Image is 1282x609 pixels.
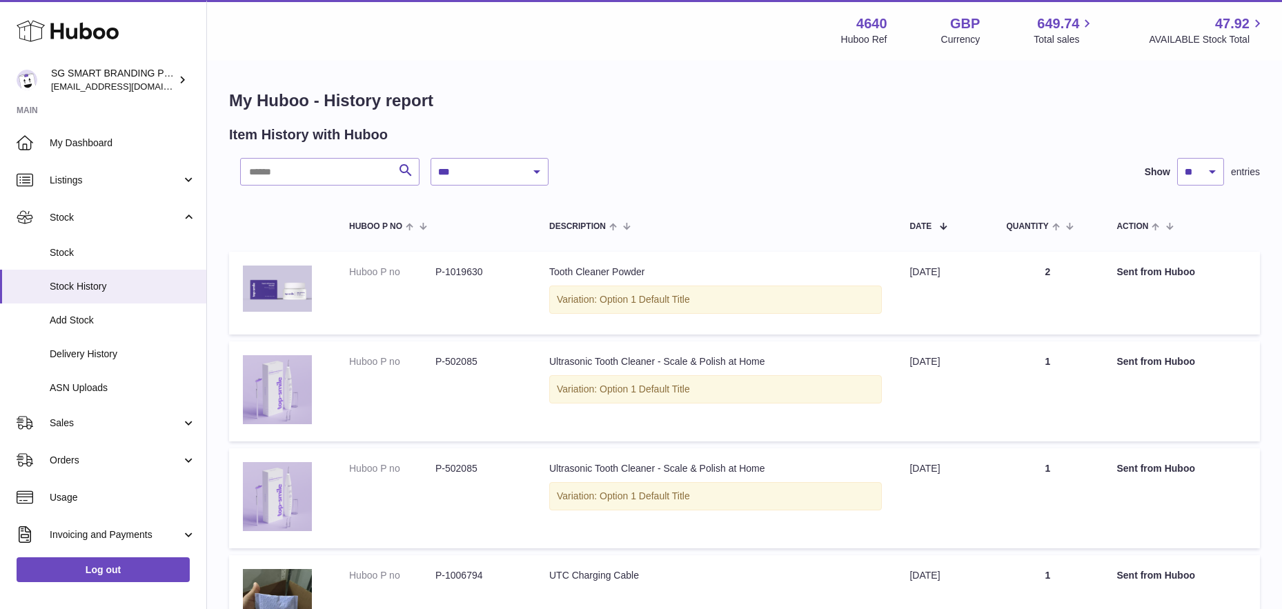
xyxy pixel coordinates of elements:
[535,341,896,441] td: Ultrasonic Tooth Cleaner - Scale & Polish at Home
[349,569,435,582] dt: Huboo P no
[1006,222,1048,231] span: Quantity
[549,375,882,403] div: Variation: Option 1 Default Title
[51,67,175,93] div: SG SMART BRANDING PTE. LTD.
[229,90,1260,112] h1: My Huboo - History report
[535,252,896,335] td: Tooth Cleaner Powder
[50,348,196,361] span: Delivery History
[1149,14,1265,46] a: 47.92 AVAILABLE Stock Total
[50,491,196,504] span: Usage
[349,462,435,475] dt: Huboo P no
[17,70,37,90] img: uktopsmileshipping@gmail.com
[950,14,980,33] strong: GBP
[50,528,181,541] span: Invoicing and Payments
[435,355,522,368] dd: P-502085
[243,355,312,424] img: plaqueremoverforteethbestselleruk5.png
[50,174,181,187] span: Listings
[1116,463,1195,474] strong: Sent from Huboo
[549,482,882,510] div: Variation: Option 1 Default Title
[941,33,980,46] div: Currency
[50,211,181,224] span: Stock
[349,355,435,368] dt: Huboo P no
[1231,166,1260,179] span: entries
[50,454,181,467] span: Orders
[856,14,887,33] strong: 4640
[229,126,388,144] h2: Item History with Huboo
[1149,33,1265,46] span: AVAILABLE Stock Total
[435,266,522,279] dd: P-1019630
[992,252,1103,335] td: 2
[535,448,896,548] td: Ultrasonic Tooth Cleaner - Scale & Polish at Home
[1034,33,1095,46] span: Total sales
[435,569,522,582] dd: P-1006794
[841,33,887,46] div: Huboo Ref
[50,314,196,327] span: Add Stock
[909,222,931,231] span: Date
[51,81,203,92] span: [EMAIL_ADDRESS][DOMAIN_NAME]
[992,341,1103,441] td: 1
[1116,222,1148,231] span: Action
[1116,356,1195,367] strong: Sent from Huboo
[50,137,196,150] span: My Dashboard
[50,417,181,430] span: Sales
[896,341,992,441] td: [DATE]
[243,266,312,312] img: mockupboxandjar_1_1.png
[435,462,522,475] dd: P-502085
[50,381,196,395] span: ASN Uploads
[896,448,992,548] td: [DATE]
[896,252,992,335] td: [DATE]
[1034,14,1095,46] a: 649.74 Total sales
[50,280,196,293] span: Stock History
[349,222,402,231] span: Huboo P no
[1215,14,1250,33] span: 47.92
[50,246,196,259] span: Stock
[549,222,606,231] span: Description
[1116,266,1195,277] strong: Sent from Huboo
[549,286,882,314] div: Variation: Option 1 Default Title
[992,448,1103,548] td: 1
[349,266,435,279] dt: Huboo P no
[1037,14,1079,33] span: 649.74
[17,557,190,582] a: Log out
[1116,570,1195,581] strong: Sent from Huboo
[243,462,312,531] img: plaqueremoverforteethbestselleruk5.png
[1145,166,1170,179] label: Show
